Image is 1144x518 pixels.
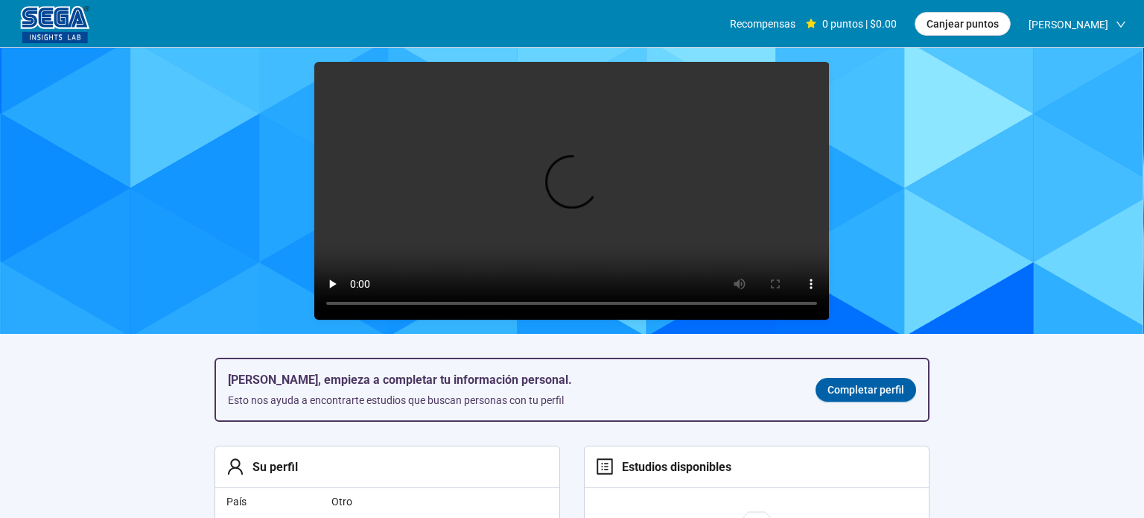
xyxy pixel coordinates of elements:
font: 0 puntos | $0.00 [822,18,897,30]
span: usuario [226,458,244,476]
font: Canjear puntos [927,18,999,30]
font: [PERSON_NAME], empieza a completar tu información personal. [228,373,572,387]
font: [PERSON_NAME] [1029,19,1108,31]
span: perfil [596,458,614,476]
font: Estudios disponibles [622,460,731,474]
button: Canjear puntos [915,12,1011,36]
font: Completar perfil [827,384,904,396]
span: estrella [806,19,816,29]
span: abajo [1116,19,1126,30]
font: Esto nos ayuda a encontrarte estudios que buscan personas con tu perfil [228,394,564,406]
font: Otro [331,496,352,508]
font: Recompensas [730,18,795,30]
a: Completar perfil [816,378,916,402]
font: País [226,496,247,508]
font: Su perfil [252,460,298,474]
